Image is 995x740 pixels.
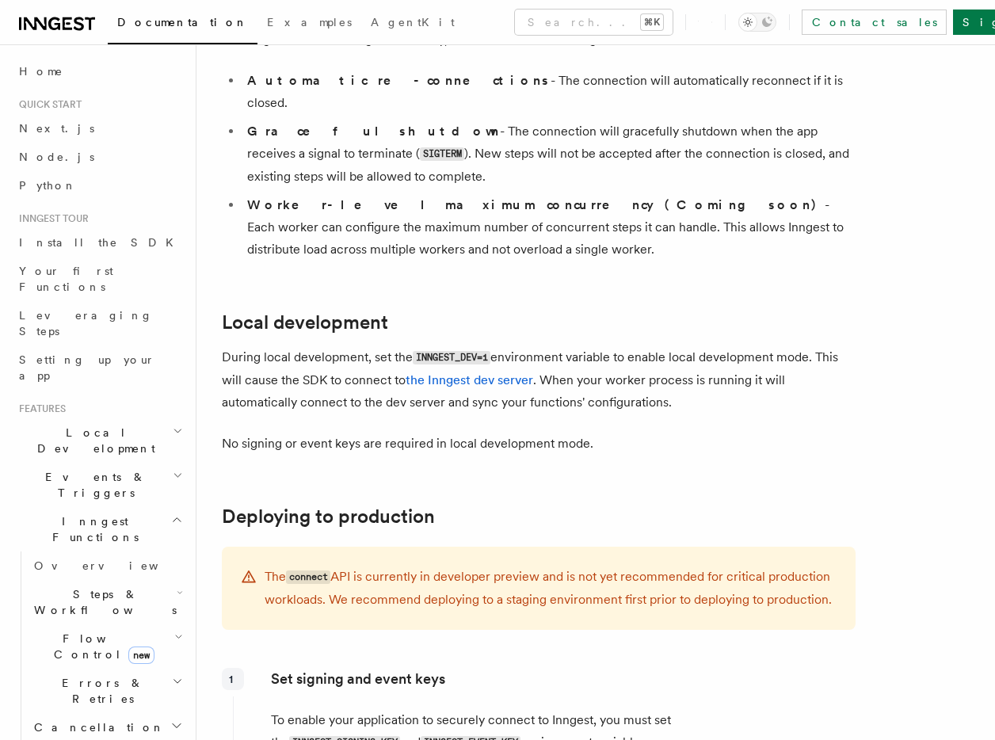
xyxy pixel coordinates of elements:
[242,120,856,188] li: - The connection will gracefully shutdown when the app receives a signal to terminate ( ). New st...
[28,551,186,580] a: Overview
[286,570,330,584] code: connect
[257,5,361,43] a: Examples
[19,265,113,293] span: Your first Functions
[19,236,183,249] span: Install the SDK
[19,122,94,135] span: Next.js
[19,309,153,338] span: Leveraging Steps
[13,418,186,463] button: Local Development
[13,57,186,86] a: Home
[13,507,186,551] button: Inngest Functions
[13,469,173,501] span: Events & Triggers
[13,463,186,507] button: Events & Triggers
[13,228,186,257] a: Install the SDK
[13,425,173,456] span: Local Development
[19,151,94,163] span: Node.js
[19,353,155,382] span: Setting up your app
[271,668,855,690] p: Set signing and event keys
[28,719,165,735] span: Cancellation
[265,566,837,611] p: The API is currently in developer preview and is not yet recommended for critical production work...
[247,124,500,139] strong: Graceful shutdown
[13,171,186,200] a: Python
[361,5,464,43] a: AgentKit
[13,402,66,415] span: Features
[13,513,171,545] span: Inngest Functions
[13,345,186,390] a: Setting up your app
[108,5,257,44] a: Documentation
[28,580,186,624] button: Steps & Workflows
[738,13,776,32] button: Toggle dark mode
[13,212,89,225] span: Inngest tour
[13,301,186,345] a: Leveraging Steps
[242,194,856,261] li: - Each worker can configure the maximum number of concurrent steps it can handle. This allows Inn...
[802,10,947,35] a: Contact sales
[28,586,177,618] span: Steps & Workflows
[19,63,63,79] span: Home
[222,668,244,690] div: 1
[128,647,154,664] span: new
[247,73,551,88] strong: Automatic re-connections
[267,16,352,29] span: Examples
[222,311,388,334] a: Local development
[222,505,435,528] a: Deploying to production
[13,114,186,143] a: Next.js
[420,147,464,161] code: SIGTERM
[28,624,186,669] button: Flow Controlnew
[117,16,248,29] span: Documentation
[641,14,663,30] kbd: ⌘K
[371,16,455,29] span: AgentKit
[19,179,77,192] span: Python
[242,70,856,114] li: - The connection will automatically reconnect if it is closed.
[34,559,197,572] span: Overview
[222,433,856,455] p: No signing or event keys are required in local development mode.
[28,675,172,707] span: Errors & Retries
[28,669,186,713] button: Errors & Retries
[222,346,856,414] p: During local development, set the environment variable to enable local development mode. This wil...
[247,197,825,212] strong: Worker-level maximum concurrency (Coming soon)
[28,631,174,662] span: Flow Control
[13,98,82,111] span: Quick start
[515,10,673,35] button: Search...⌘K
[406,372,533,387] a: the Inngest dev server
[413,351,490,364] code: INNGEST_DEV=1
[13,257,186,301] a: Your first Functions
[13,143,186,171] a: Node.js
